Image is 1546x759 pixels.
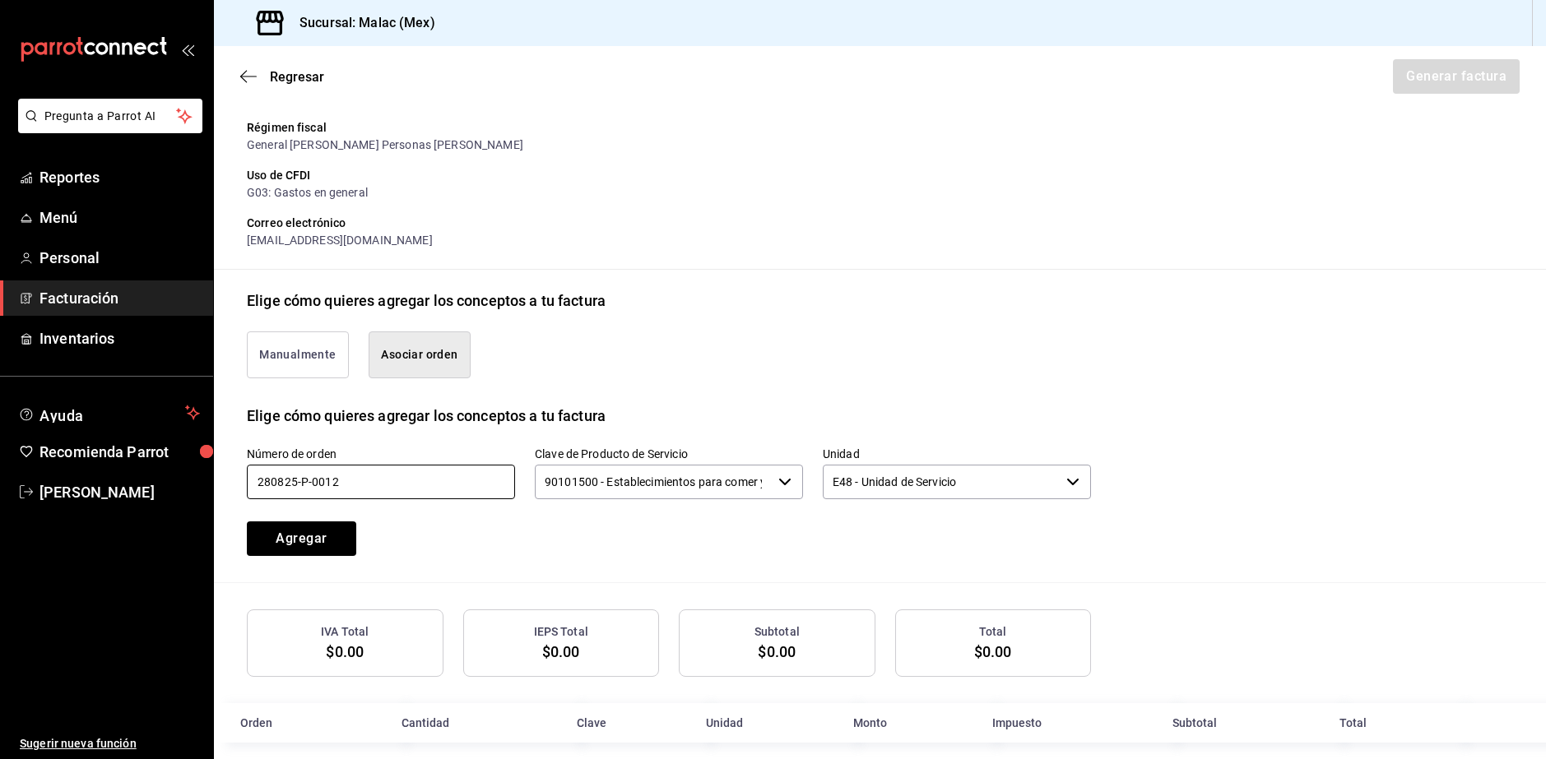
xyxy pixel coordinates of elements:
[696,703,844,743] th: Unidad
[843,703,982,743] th: Monto
[39,481,200,503] span: [PERSON_NAME]
[534,623,588,641] h3: IEPS Total
[1163,703,1330,743] th: Subtotal
[39,327,200,349] span: Inventarios
[321,623,369,641] h3: IVA Total
[18,99,202,133] button: Pregunta a Parrot AI
[535,447,803,459] label: Clave de Producto de Servicio
[240,69,324,85] button: Regresar
[247,184,1091,201] div: G03: Gastos en general
[286,13,435,33] h3: Sucursal: Malac (Mex)
[39,287,200,309] span: Facturación
[535,465,772,499] input: Elige una opción
[247,521,356,556] button: Agregar
[39,166,200,188] span: Reportes
[12,119,202,137] a: Pregunta a Parrot AI
[392,703,567,743] th: Cantidad
[754,623,800,641] h3: Subtotal
[369,331,471,378] button: Asociar orden
[326,643,364,660] span: $0.00
[974,643,1012,660] span: $0.00
[247,331,349,378] button: Manualmente
[979,623,1007,641] h3: Total
[823,465,1060,499] input: Elige una opción
[270,69,324,85] span: Regresar
[247,119,1091,137] div: Régimen fiscal
[39,441,200,463] span: Recomienda Parrot
[247,289,606,312] div: Elige cómo quieres agregar los conceptos a tu factura
[823,447,1091,459] label: Unidad
[214,703,392,743] th: Orden
[39,247,200,269] span: Personal
[247,232,1091,249] div: [EMAIL_ADDRESS][DOMAIN_NAME]
[247,447,515,459] label: Número de orden
[247,215,1091,232] div: Correo electrónico
[39,206,200,229] span: Menú
[542,643,580,660] span: $0.00
[247,405,606,427] div: Elige cómo quieres agregar los conceptos a tu factura
[44,108,177,125] span: Pregunta a Parrot AI
[247,167,1091,184] div: Uso de CFDI
[39,403,179,423] span: Ayuda
[758,643,796,660] span: $0.00
[247,137,1091,154] div: General [PERSON_NAME] Personas [PERSON_NAME]
[247,465,515,499] input: 000000-P-0000
[982,703,1163,743] th: Impuesto
[181,43,194,56] button: open_drawer_menu
[567,703,695,743] th: Clave
[20,735,200,752] span: Sugerir nueva función
[1330,703,1451,743] th: Total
